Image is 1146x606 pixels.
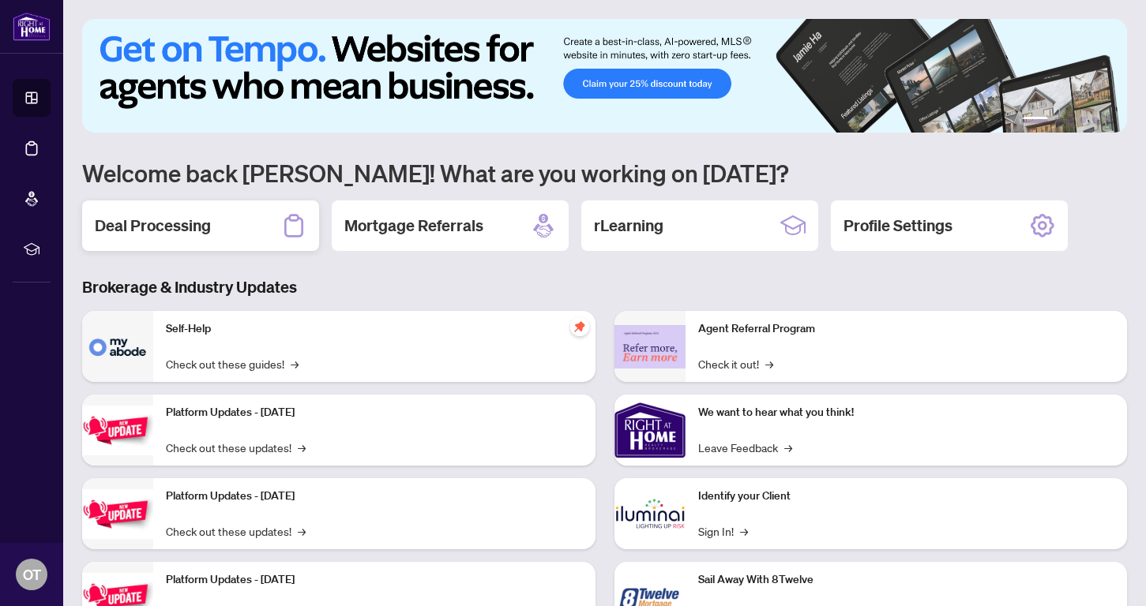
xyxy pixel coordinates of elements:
button: Open asap [1083,551,1130,598]
button: 2 [1054,117,1061,123]
p: We want to hear what you think! [698,404,1115,421]
span: → [765,355,773,372]
span: → [298,439,306,456]
p: Platform Updates - [DATE] [166,571,583,589]
p: Identify your Client [698,488,1115,505]
p: Platform Updates - [DATE] [166,404,583,421]
p: Sail Away With 8Twelve [698,571,1115,589]
a: Check out these updates!→ [166,439,306,456]
span: → [298,522,306,540]
h2: Mortgage Referrals [344,215,483,237]
span: → [740,522,748,540]
span: → [784,439,792,456]
h3: Brokerage & Industry Updates [82,276,1127,298]
button: 4 [1080,117,1086,123]
img: Platform Updates - July 8, 2025 [82,489,153,539]
span: → [291,355,299,372]
a: Check out these updates!→ [166,522,306,540]
button: 5 [1092,117,1099,123]
a: Check out these guides!→ [166,355,299,372]
span: pushpin [570,317,589,336]
h2: rLearning [594,215,663,237]
img: Self-Help [82,311,153,382]
button: 1 [1023,117,1048,123]
span: OT [23,563,41,585]
button: 6 [1105,117,1111,123]
p: Agent Referral Program [698,320,1115,338]
button: 3 [1067,117,1073,123]
a: Sign In!→ [698,522,748,540]
img: Platform Updates - July 21, 2025 [82,406,153,455]
h1: Welcome back [PERSON_NAME]! What are you working on [DATE]? [82,158,1127,188]
img: Slide 0 [82,19,1127,133]
a: Check it out!→ [698,355,773,372]
h2: Profile Settings [844,215,952,237]
a: Leave Feedback→ [698,439,792,456]
img: Agent Referral Program [614,325,686,368]
p: Self-Help [166,320,583,338]
p: Platform Updates - [DATE] [166,488,583,505]
img: We want to hear what you think! [614,395,686,466]
img: logo [13,12,51,41]
h2: Deal Processing [95,215,211,237]
img: Identify your Client [614,478,686,549]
